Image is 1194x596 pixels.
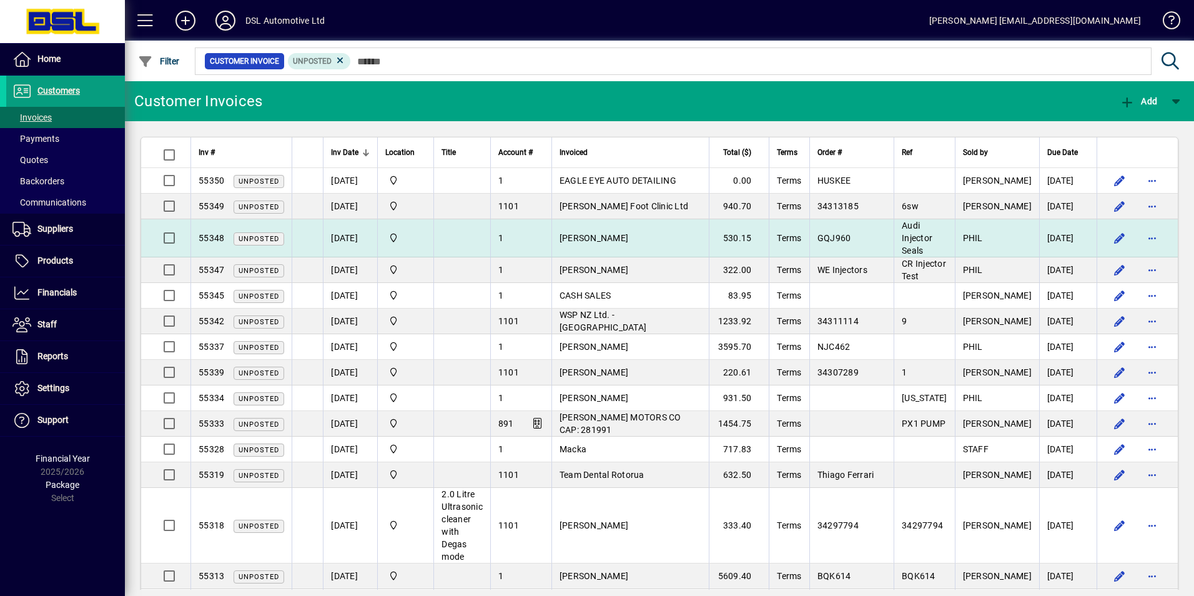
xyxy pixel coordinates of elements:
span: Terms [777,571,801,581]
span: Title [442,146,456,159]
span: Invoices [12,112,52,122]
span: Central [385,468,426,482]
a: Invoices [6,107,125,128]
span: 55319 [199,470,224,480]
button: More options [1142,228,1162,248]
span: [PERSON_NAME] [560,393,628,403]
span: Unposted [239,395,279,403]
span: Central [385,263,426,277]
span: 1 [498,291,503,300]
button: Edit [1110,465,1130,485]
td: [DATE] [323,411,377,437]
span: CR Injector Test [902,259,946,281]
span: WE Injectors [817,265,867,275]
button: More options [1142,439,1162,459]
span: [PERSON_NAME] [963,520,1032,530]
div: Due Date [1047,146,1089,159]
span: 1101 [498,316,519,326]
span: Due Date [1047,146,1078,159]
span: Backorders [12,176,64,186]
a: Staff [6,309,125,340]
td: [DATE] [323,437,377,462]
a: Products [6,246,125,277]
span: 1 [498,233,503,243]
div: Invoiced [560,146,702,159]
td: [DATE] [1039,385,1097,411]
button: Edit [1110,260,1130,280]
td: [DATE] [323,360,377,385]
td: [DATE] [323,385,377,411]
button: Edit [1110,337,1130,357]
td: 940.70 [709,194,769,219]
button: Edit [1110,566,1130,586]
button: Edit [1110,362,1130,382]
span: Central [385,174,426,187]
span: [PERSON_NAME] [560,233,628,243]
span: Terms [777,470,801,480]
span: Central [385,391,426,405]
span: Quotes [12,155,48,165]
span: Central [385,340,426,354]
span: Central [385,365,426,379]
span: Central [385,199,426,213]
td: [DATE] [323,462,377,488]
span: [PERSON_NAME] [560,265,628,275]
span: EAGLE EYE AUTO DETAILING [560,176,676,186]
button: More options [1142,311,1162,331]
td: [DATE] [323,334,377,360]
button: More options [1142,260,1162,280]
span: 55339 [199,367,224,377]
button: More options [1142,362,1162,382]
span: [PERSON_NAME] [963,316,1032,326]
button: More options [1142,465,1162,485]
td: 5609.40 [709,564,769,589]
span: Add [1120,96,1157,106]
span: Financials [37,287,77,297]
td: [DATE] [323,309,377,334]
span: Reports [37,351,68,361]
a: Knowledge Base [1153,2,1178,43]
div: Title [442,146,483,159]
td: [DATE] [323,283,377,309]
span: 55328 [199,444,224,454]
span: Order # [817,146,842,159]
td: 931.50 [709,385,769,411]
span: Unposted [239,472,279,480]
span: 1 [498,176,503,186]
span: Unposted [239,522,279,530]
td: 530.15 [709,219,769,257]
span: Central [385,289,426,302]
span: Home [37,54,61,64]
div: Account # [498,146,544,159]
span: Payments [12,134,59,144]
td: [DATE] [1039,257,1097,283]
span: Terms [777,291,801,300]
span: [PERSON_NAME] [560,520,628,530]
span: Suppliers [37,224,73,234]
span: Terms [777,419,801,429]
span: 2.0 Litre Ultrasonic cleaner with Degas mode [442,489,483,562]
button: More options [1142,515,1162,535]
span: Terms [777,520,801,530]
span: 34297794 [902,520,943,530]
span: 1 [498,571,503,581]
td: [DATE] [323,168,377,194]
a: Backorders [6,171,125,192]
span: 1101 [498,367,519,377]
button: Edit [1110,439,1130,459]
td: [DATE] [323,564,377,589]
div: Customer Invoices [134,91,262,111]
span: PHIL [963,342,983,352]
span: Terms [777,265,801,275]
span: Unposted [293,57,332,66]
a: Home [6,44,125,75]
span: Support [37,415,69,425]
span: Central [385,569,426,583]
span: Team Dental Rotorua [560,470,644,480]
span: 55334 [199,393,224,403]
td: 220.61 [709,360,769,385]
div: Sold by [963,146,1032,159]
td: [DATE] [323,488,377,564]
button: Edit [1110,388,1130,408]
button: Edit [1110,196,1130,216]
